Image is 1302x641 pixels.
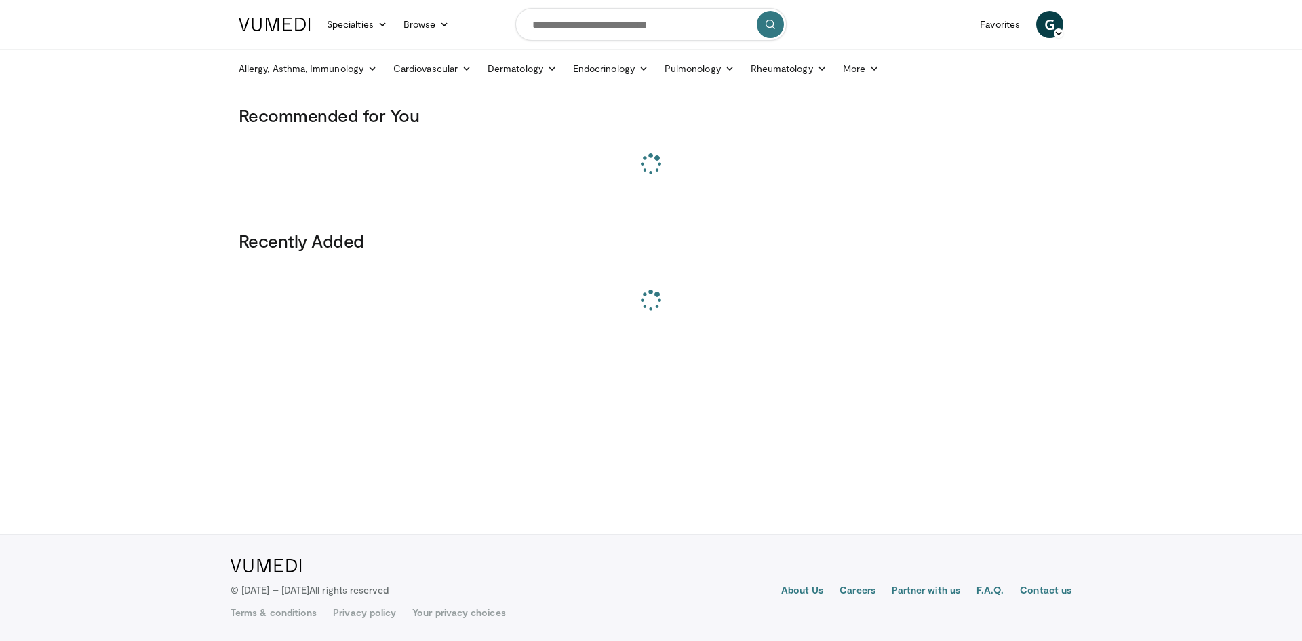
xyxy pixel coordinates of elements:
[319,11,395,38] a: Specialties
[239,230,1063,252] h3: Recently Added
[231,55,385,82] a: Allergy, Asthma, Immunology
[835,55,887,82] a: More
[385,55,479,82] a: Cardiovascular
[231,559,302,572] img: VuMedi Logo
[239,104,1063,126] h3: Recommended for You
[515,8,787,41] input: Search topics, interventions
[892,583,960,600] a: Partner with us
[972,11,1028,38] a: Favorites
[231,583,389,597] p: © [DATE] – [DATE]
[479,55,565,82] a: Dermatology
[1036,11,1063,38] a: G
[781,583,824,600] a: About Us
[333,606,396,619] a: Privacy policy
[840,583,875,600] a: Careers
[743,55,835,82] a: Rheumatology
[395,11,458,38] a: Browse
[231,606,317,619] a: Terms & conditions
[309,584,389,596] span: All rights reserved
[656,55,743,82] a: Pulmonology
[239,18,311,31] img: VuMedi Logo
[565,55,656,82] a: Endocrinology
[1020,583,1071,600] a: Contact us
[976,583,1004,600] a: F.A.Q.
[412,606,505,619] a: Your privacy choices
